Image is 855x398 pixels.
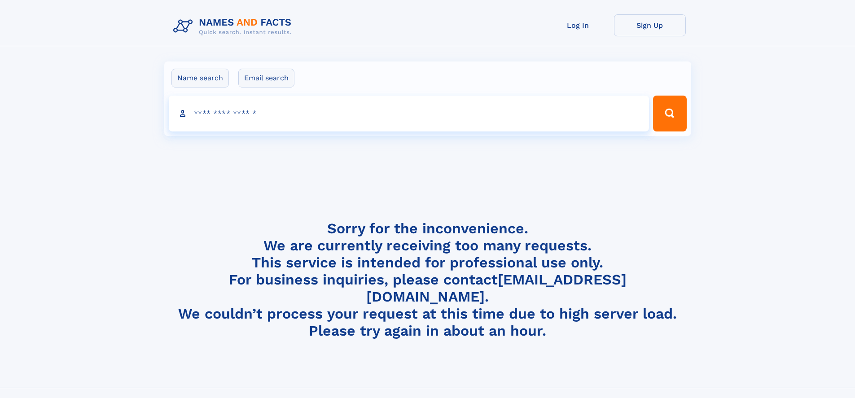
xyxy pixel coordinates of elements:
[171,69,229,87] label: Name search
[169,96,649,131] input: search input
[170,220,686,340] h4: Sorry for the inconvenience. We are currently receiving too many requests. This service is intend...
[542,14,614,36] a: Log In
[653,96,686,131] button: Search Button
[614,14,686,36] a: Sign Up
[366,271,627,305] a: [EMAIL_ADDRESS][DOMAIN_NAME]
[170,14,299,39] img: Logo Names and Facts
[238,69,294,87] label: Email search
